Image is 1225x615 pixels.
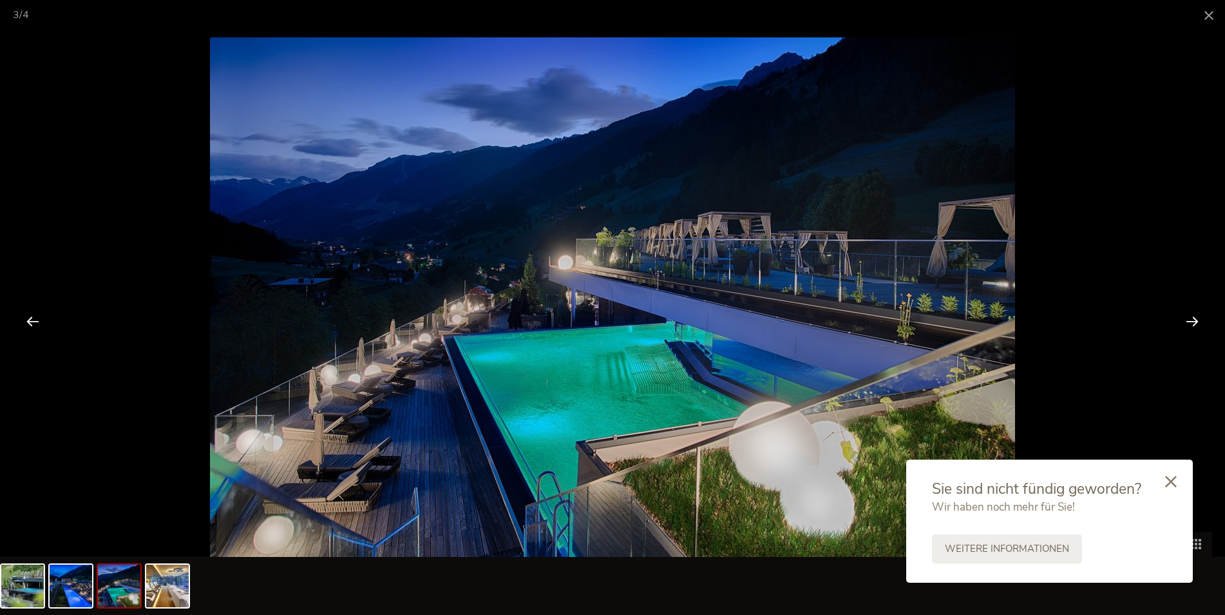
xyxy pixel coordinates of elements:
img: csm_amonti_lunaris_2021_06_22_0095_HDR_269f30a462.jpg [98,565,140,607]
a: Weitere Informationen [932,534,1082,563]
img: csm_amonti_lunaris_2021_06_22_0095_HDR_0d6d13adb8.jpg [210,37,1015,575]
img: csm_ala18_0829_ee5e372ce5.jpg [146,565,189,607]
span: Weitere Informationen [945,542,1069,556]
span: 4 [23,8,29,22]
img: csm_amonti_lunaris_06_2021_0545_HDR_041e8ac4ae.jpg [1,565,44,607]
span: Sie sind nicht fündig geworden? [932,479,1141,499]
img: csm_amonti_lunaris_2021_06_22_0060_HDR_f0d5f28e94.jpg [50,565,92,607]
span: Wir haben noch mehr für Sie! [932,500,1075,514]
span: 3 [13,8,19,22]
